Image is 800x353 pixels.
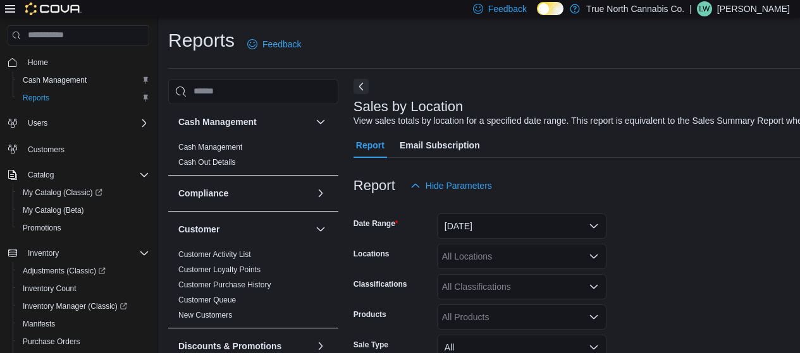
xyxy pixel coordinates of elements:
[586,1,684,16] p: True North Cannabis Co.
[18,263,111,278] a: Adjustments (Classic)
[178,187,228,200] h3: Compliance
[178,310,232,320] span: New Customers
[178,223,219,236] h3: Customer
[18,263,149,278] span: Adjustments (Classic)
[354,99,464,114] h3: Sales by Location
[178,265,261,275] span: Customer Loyalty Points
[3,166,154,184] button: Catalog
[18,185,149,200] span: My Catalog (Classic)
[18,220,66,236] a: Promotions
[23,266,106,276] span: Adjustments (Classic)
[178,223,311,236] button: Customer
[18,316,149,332] span: Manifests
[18,281,82,296] a: Inventory Count
[18,73,149,88] span: Cash Management
[699,1,710,16] span: LW
[28,248,59,258] span: Inventory
[13,262,154,280] a: Adjustments (Classic)
[717,1,790,16] p: [PERSON_NAME]
[13,201,154,219] button: My Catalog (Beta)
[178,280,271,289] a: Customer Purchase History
[25,3,82,15] img: Cova
[28,170,54,180] span: Catalog
[354,309,386,320] label: Products
[23,223,61,233] span: Promotions
[178,143,242,152] a: Cash Management
[18,334,149,349] span: Purchase Orders
[589,251,599,261] button: Open list of options
[178,157,236,167] span: Cash Out Details
[13,89,154,107] button: Reports
[178,296,236,304] a: Customer Queue
[178,280,271,290] span: Customer Purchase History
[13,333,154,350] button: Purchase Orders
[13,219,154,237] button: Promotions
[23,75,87,85] span: Cash Management
[23,167,59,182] button: Catalog
[313,222,328,237] button: Customer
[488,3,527,15] span: Feedback
[354,178,395,193] h3: Report
[18,185,108,200] a: My Catalog (Classic)
[168,247,338,328] div: Customer
[437,213,606,239] button: [DATE]
[18,334,85,349] a: Purchase Orders
[23,55,53,70] a: Home
[23,93,49,103] span: Reports
[18,203,89,218] a: My Catalog (Beta)
[178,158,236,167] a: Cash Out Details
[589,282,599,292] button: Open list of options
[178,142,242,152] span: Cash Management
[18,90,149,105] span: Reports
[28,145,65,155] span: Customers
[23,54,149,70] span: Home
[23,116,149,131] span: Users
[537,2,563,15] input: Dark Mode
[18,220,149,236] span: Promotions
[589,312,599,322] button: Open list of options
[3,114,154,132] button: Users
[23,116,52,131] button: Users
[28,57,48,68] span: Home
[18,90,54,105] a: Reports
[18,73,92,88] a: Cash Management
[18,299,132,314] a: Inventory Manager (Classic)
[13,280,154,297] button: Inventory Count
[13,297,154,315] a: Inventory Manager (Classic)
[13,71,154,89] button: Cash Management
[23,337,80,347] span: Purchase Orders
[689,1,692,16] p: |
[178,249,251,260] span: Customer Activity List
[13,184,154,201] a: My Catalog (Classic)
[178,116,311,128] button: Cash Management
[354,218,398,229] label: Date Range
[3,244,154,262] button: Inventory
[313,186,328,201] button: Compliance
[178,340,281,352] h3: Discounts & Promotions
[23,246,64,261] button: Inventory
[242,32,306,57] a: Feedback
[23,141,149,157] span: Customers
[354,249,390,259] label: Locations
[697,1,712,16] div: Lisa Wyatt
[18,299,149,314] span: Inventory Manager (Classic)
[178,340,311,352] button: Discounts & Promotions
[168,140,338,175] div: Cash Management
[400,133,480,158] span: Email Subscription
[426,179,492,192] span: Hide Parameters
[354,79,369,94] button: Next
[178,116,257,128] h3: Cash Management
[18,281,149,296] span: Inventory Count
[178,311,232,320] a: New Customers
[178,295,236,305] span: Customer Queue
[356,133,385,158] span: Report
[28,118,47,128] span: Users
[178,187,311,200] button: Compliance
[23,319,55,329] span: Manifests
[178,250,251,259] a: Customer Activity List
[3,53,154,71] button: Home
[23,167,149,182] span: Catalog
[354,279,407,289] label: Classifications
[23,301,127,311] span: Inventory Manager (Classic)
